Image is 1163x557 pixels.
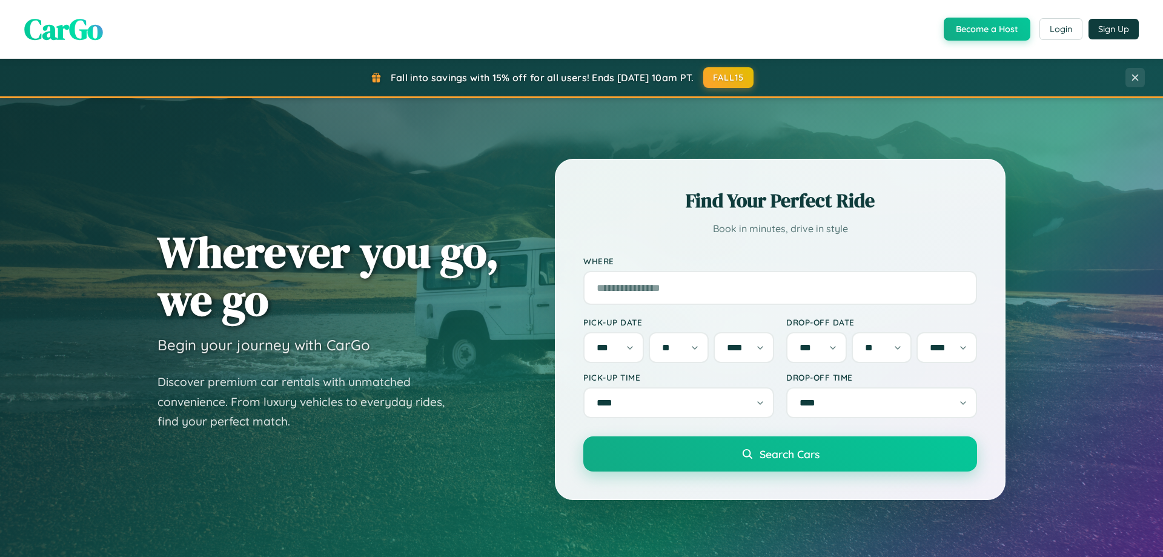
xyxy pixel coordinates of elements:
label: Drop-off Time [786,372,977,382]
label: Where [583,256,977,266]
label: Pick-up Time [583,372,774,382]
span: CarGo [24,9,103,49]
label: Pick-up Date [583,317,774,327]
button: Search Cars [583,436,977,472]
span: Search Cars [760,447,820,461]
h2: Find Your Perfect Ride [583,187,977,214]
button: Become a Host [944,18,1030,41]
span: Fall into savings with 15% off for all users! Ends [DATE] 10am PT. [391,72,694,84]
p: Discover premium car rentals with unmatched convenience. From luxury vehicles to everyday rides, ... [157,372,460,432]
h3: Begin your journey with CarGo [157,336,370,354]
button: Sign Up [1088,19,1139,39]
label: Drop-off Date [786,317,977,327]
p: Book in minutes, drive in style [583,220,977,238]
button: Login [1039,18,1082,40]
h1: Wherever you go, we go [157,228,499,324]
button: FALL15 [703,67,754,88]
